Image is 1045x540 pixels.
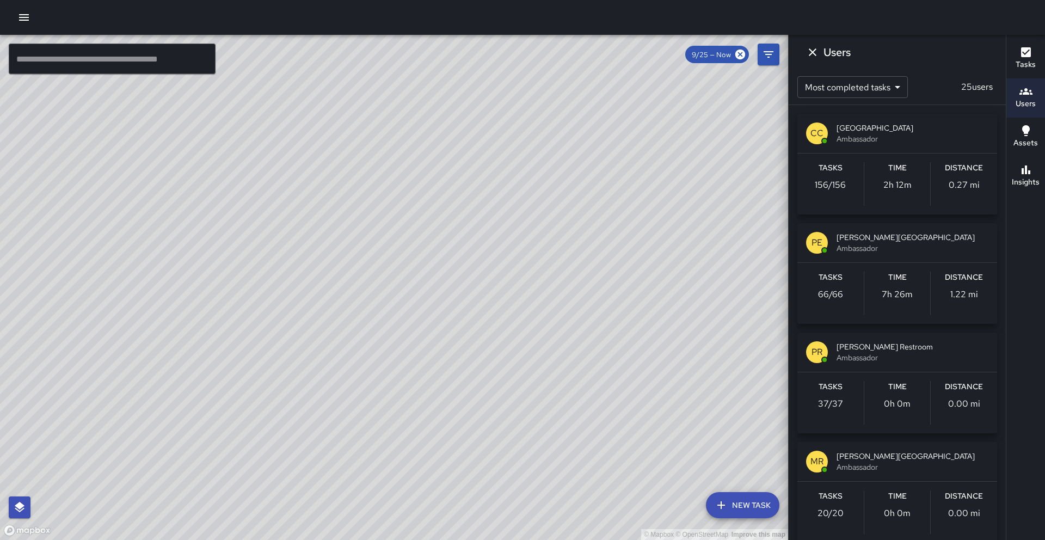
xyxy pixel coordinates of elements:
h6: Time [888,381,907,393]
h6: Distance [945,162,983,174]
span: [PERSON_NAME] Restroom [837,341,988,352]
button: Filters [758,44,779,65]
h6: Users [823,44,851,61]
p: 66 / 66 [818,288,843,301]
button: PE[PERSON_NAME][GEOGRAPHIC_DATA]AmbassadorTasks66/66Time7h 26mDistance1.22 mi [797,223,997,324]
p: MR [810,455,823,468]
p: PR [812,346,822,359]
span: Ambassador [837,352,988,363]
p: 0.27 mi [949,179,980,192]
p: 1.22 mi [950,288,978,301]
button: Users [1006,78,1045,118]
h6: Tasks [819,381,843,393]
h6: Tasks [819,162,843,174]
button: PR[PERSON_NAME] RestroomAmbassadorTasks37/37Time0h 0mDistance0.00 mi [797,333,997,433]
h6: Time [888,162,907,174]
p: 7h 26m [882,288,913,301]
span: Ambassador [837,462,988,472]
span: 9/25 — Now [685,50,737,59]
p: CC [810,127,823,140]
h6: Tasks [819,272,843,284]
p: 20 / 20 [817,507,844,520]
button: CC[GEOGRAPHIC_DATA]AmbassadorTasks156/156Time2h 12mDistance0.27 mi [797,114,997,214]
span: Ambassador [837,243,988,254]
span: [PERSON_NAME][GEOGRAPHIC_DATA] [837,232,988,243]
h6: Distance [945,490,983,502]
button: Assets [1006,118,1045,157]
p: 156 / 156 [815,179,846,192]
p: 2h 12m [883,179,912,192]
h6: Assets [1013,137,1038,149]
h6: Distance [945,272,983,284]
h6: Tasks [819,490,843,502]
div: 9/25 — Now [685,46,749,63]
p: 25 users [957,81,997,94]
p: 0h 0m [884,397,911,410]
h6: Tasks [1016,59,1036,71]
div: Most completed tasks [797,76,908,98]
span: [PERSON_NAME][GEOGRAPHIC_DATA] [837,451,988,462]
h6: Time [888,490,907,502]
button: Dismiss [802,41,823,63]
h6: Users [1016,98,1036,110]
button: Tasks [1006,39,1045,78]
p: PE [812,236,822,249]
span: Ambassador [837,133,988,144]
p: 37 / 37 [818,397,843,410]
h6: Distance [945,381,983,393]
button: Insights [1006,157,1045,196]
span: [GEOGRAPHIC_DATA] [837,122,988,133]
p: 0.00 mi [948,507,980,520]
h6: Time [888,272,907,284]
h6: Insights [1012,176,1040,188]
p: 0.00 mi [948,397,980,410]
p: 0h 0m [884,507,911,520]
button: New Task [706,492,779,518]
